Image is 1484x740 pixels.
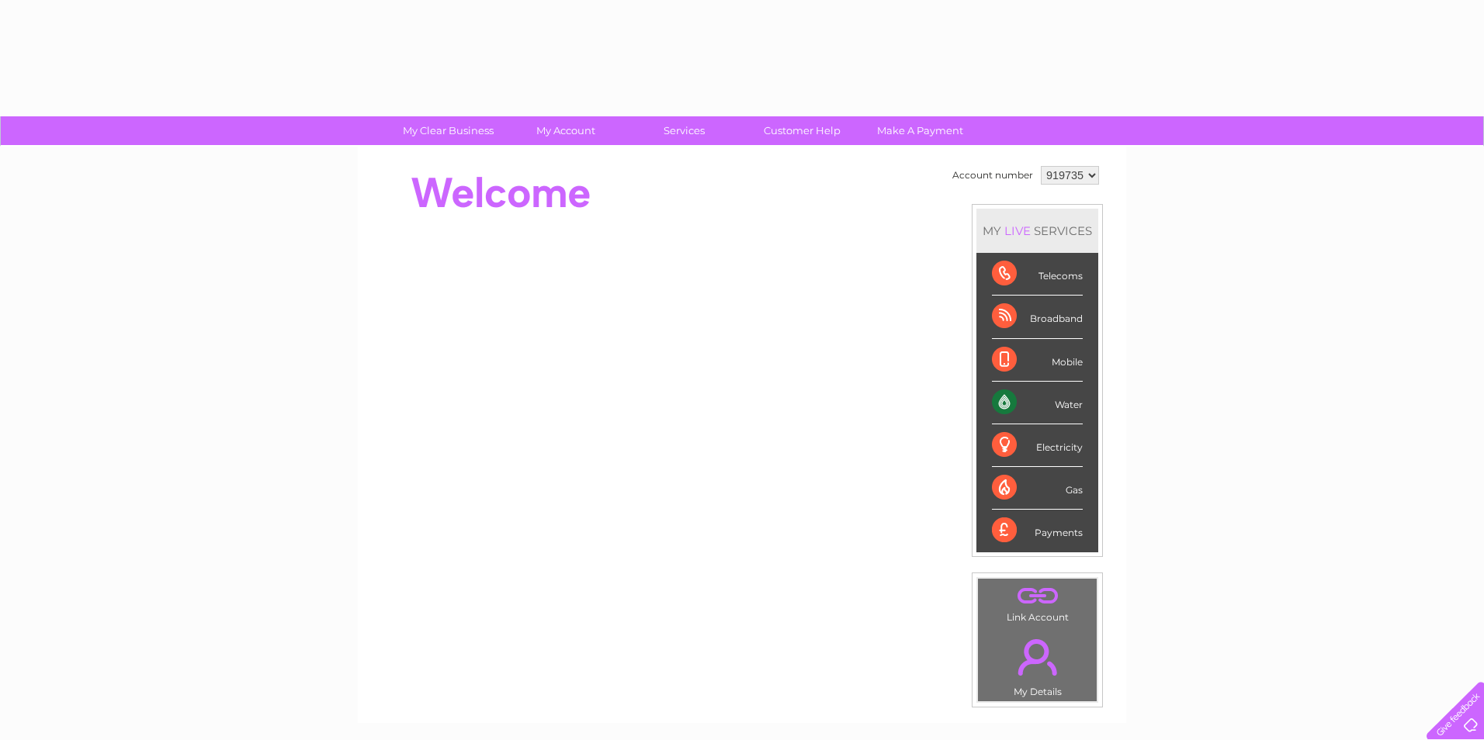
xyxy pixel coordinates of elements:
a: . [982,583,1093,610]
div: Gas [992,467,1083,510]
div: LIVE [1001,223,1034,238]
a: Make A Payment [856,116,984,145]
div: Mobile [992,339,1083,382]
div: Broadband [992,296,1083,338]
td: Link Account [977,578,1097,627]
div: Water [992,382,1083,424]
td: My Details [977,626,1097,702]
div: MY SERVICES [976,209,1098,253]
a: Services [620,116,748,145]
div: Payments [992,510,1083,552]
a: My Account [502,116,630,145]
div: Telecoms [992,253,1083,296]
a: My Clear Business [384,116,512,145]
a: Customer Help [738,116,866,145]
td: Account number [948,162,1037,188]
div: Electricity [992,424,1083,467]
a: . [982,630,1093,684]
